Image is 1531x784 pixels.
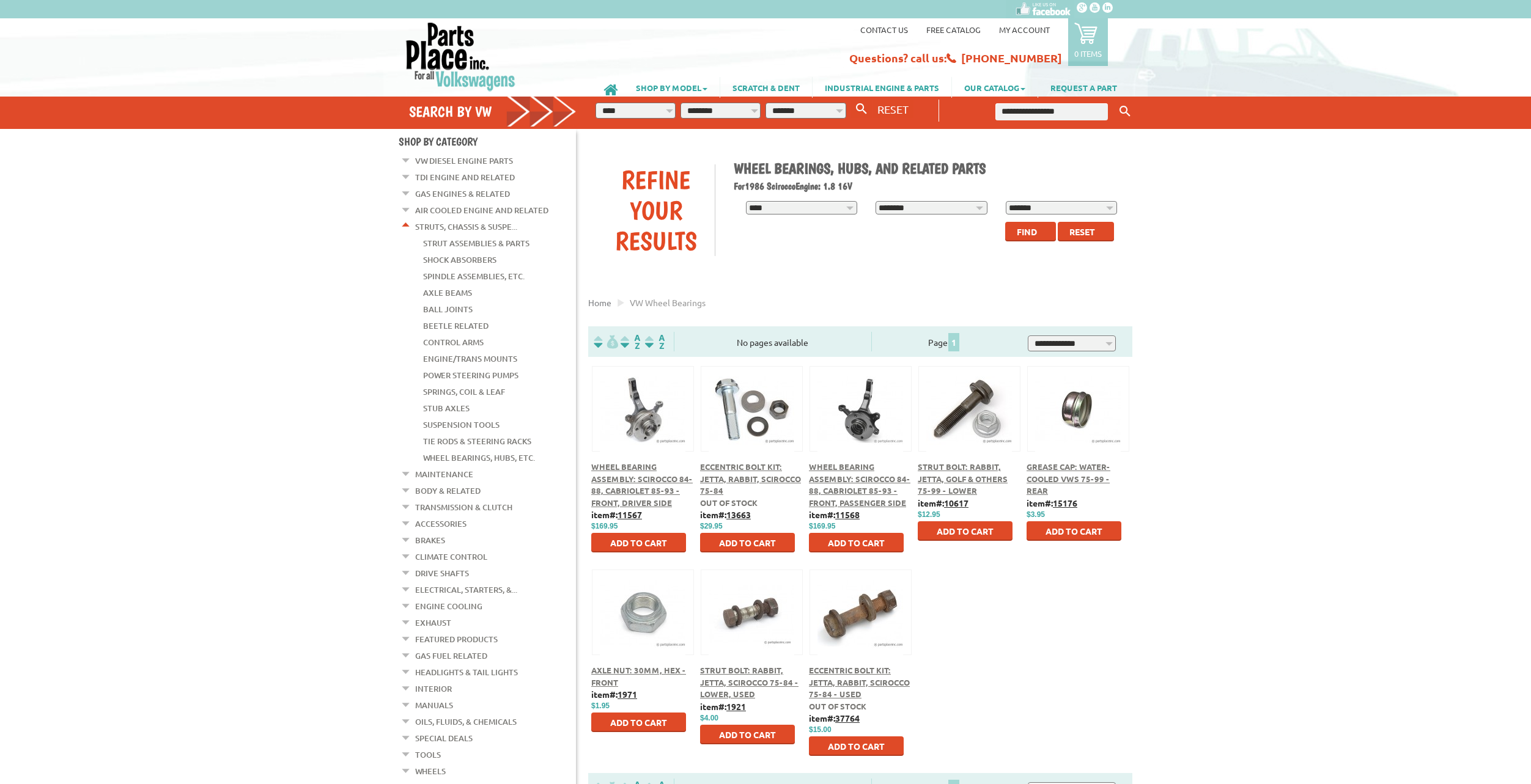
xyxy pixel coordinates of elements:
[423,252,496,268] a: Shock Absorbers
[591,702,610,710] span: $1.95
[415,532,445,548] a: Brakes
[726,509,751,520] u: 13663
[700,522,723,530] span: $29.95
[591,665,686,687] a: Axle Nut: 30mm, Hex - Front
[1027,497,1077,508] b: item#:
[405,21,517,92] img: Parts Place Inc!
[423,334,484,350] a: Control Arms
[700,665,799,699] a: Strut Bolt: Rabbit, Jetta, Scirocco 75-84 - Lower, USED
[591,713,686,732] button: Add to Cart
[795,180,852,192] span: Engine: 1.8 16V
[1068,18,1108,66] a: 0 items
[872,100,913,118] button: RESET
[610,717,667,728] span: Add to Cart
[597,164,715,256] div: Refine Your Results
[809,509,860,520] b: item#:
[415,483,481,499] a: Body & Related
[813,77,951,98] a: INDUSTRIAL ENGINE & PARTS
[415,697,453,713] a: Manuals
[415,186,510,202] a: Gas Engines & Related
[415,219,517,235] a: Struts, Chassis & Suspe...
[809,665,910,699] a: Eccentric Bolt Kit: Jetta, Rabbit, Scirocco 75-84 - USED
[423,351,517,367] a: Engine/Trans Mounts
[700,714,718,722] span: $4.00
[809,701,866,711] span: Out of stock
[591,689,637,700] b: item#:
[591,522,618,530] span: $169.95
[423,450,535,466] a: Wheel Bearings, Hubs, Etc.
[809,533,904,552] button: Add to Cart
[423,384,505,400] a: Springs, Coil & Leaf
[415,516,467,532] a: Accessories
[828,741,885,752] span: Add to Cart
[618,689,637,700] u: 1971
[1027,510,1045,519] span: $3.95
[835,509,860,520] u: 11568
[630,297,706,308] span: VW wheel bearings
[415,565,469,581] a: Drive Shafts
[700,497,758,508] span: Out of stock
[948,333,959,351] span: 1
[1027,461,1110,496] a: Grease Cap: Water-cooled VWs 75-99 - Rear
[643,335,667,349] img: Sort by Sales Rank
[860,24,908,35] a: Contact us
[1074,48,1102,59] p: 0 items
[1005,222,1056,241] button: Find
[952,77,1038,98] a: OUR CATALOG
[700,461,801,496] a: Eccentric Bolt Kit: Jetta, Rabbit, Scirocco 75-84
[415,466,473,482] a: Maintenance
[423,285,472,301] a: Axle Beams
[591,509,642,520] b: item#:
[877,103,909,115] span: RESET
[415,681,452,697] a: Interior
[828,537,885,548] span: Add to Cart
[700,509,751,520] b: item#:
[720,77,812,98] a: SCRATCH & DENT
[918,461,1008,496] a: Strut Bolt: Rabbit, Jetta, Golf & Others 75-99 - Lower
[726,701,746,712] u: 1921
[700,725,795,744] button: Add to Cart
[591,461,693,508] a: Wheel Bearing Assembly: Scirocco 84-88, Cabriolet 85-93 - Front, Driver Side
[926,24,981,35] a: Free Catalog
[415,714,517,730] a: Oils, Fluids, & Chemicals
[999,24,1050,35] a: My Account
[700,533,795,552] button: Add to Cart
[937,526,994,537] span: Add to Cart
[423,367,518,383] a: Power Steering Pumps
[415,202,548,218] a: Air Cooled Engine and Related
[835,713,860,724] u: 37764
[594,335,618,349] img: filterpricelow.svg
[851,100,872,118] button: Search By VW...
[618,335,643,349] img: Sort by Headline
[415,648,487,664] a: Gas Fuel Related
[918,510,940,519] span: $12.95
[423,433,531,449] a: Tie Rods & Steering Racks
[415,763,446,779] a: Wheels
[415,153,513,169] a: VW Diesel Engine Parts
[734,180,745,192] span: For
[1038,77,1129,98] a: REQUEST A PART
[423,235,529,251] a: Strut Assemblies & Parts
[809,725,832,734] span: $15.00
[423,400,470,416] a: Stub Axles
[809,522,835,530] span: $169.95
[944,497,968,508] u: 10617
[1058,222,1114,241] button: Reset
[1069,226,1095,237] span: Reset
[588,297,611,308] a: Home
[618,509,642,520] u: 11567
[871,332,1017,351] div: Page
[1053,497,1077,508] u: 15176
[1017,226,1037,237] span: Find
[809,461,910,508] a: Wheel Bearing Assembly: Scirocco 84-88, Cabriolet 85-93 - Front, Passenger Side
[415,549,487,565] a: Climate Control
[734,159,1124,177] h1: Wheel Bearings, Hubs, and Related Parts
[1116,101,1134,122] button: Keyword Search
